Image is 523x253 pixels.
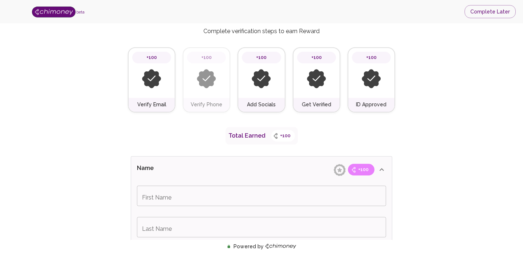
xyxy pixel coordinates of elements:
h6: Verify Phone [191,101,222,109]
span: +100 [197,54,216,61]
p: Total Earned [228,131,265,140]
img: inactive [252,69,271,88]
div: Name+100 [131,157,392,183]
span: +100 [142,54,161,61]
p: Complete verification steps to earn Reward [203,27,320,36]
span: +100 [276,132,295,139]
p: Name [137,164,216,175]
span: beta [76,10,85,14]
img: inactive [362,69,381,88]
span: +100 [362,54,381,61]
span: +100 [252,54,271,61]
h6: Verify Email [137,101,166,109]
img: inactive [197,69,216,88]
span: +100 [354,166,373,173]
h6: ID Approved [356,101,386,109]
h6: Add Socials [247,101,276,109]
img: inactive [307,69,326,88]
button: Complete Later [465,5,516,19]
h6: Get Verified [302,101,331,109]
span: +100 [307,54,326,61]
img: Logo [32,7,76,17]
img: inactive [142,69,161,88]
